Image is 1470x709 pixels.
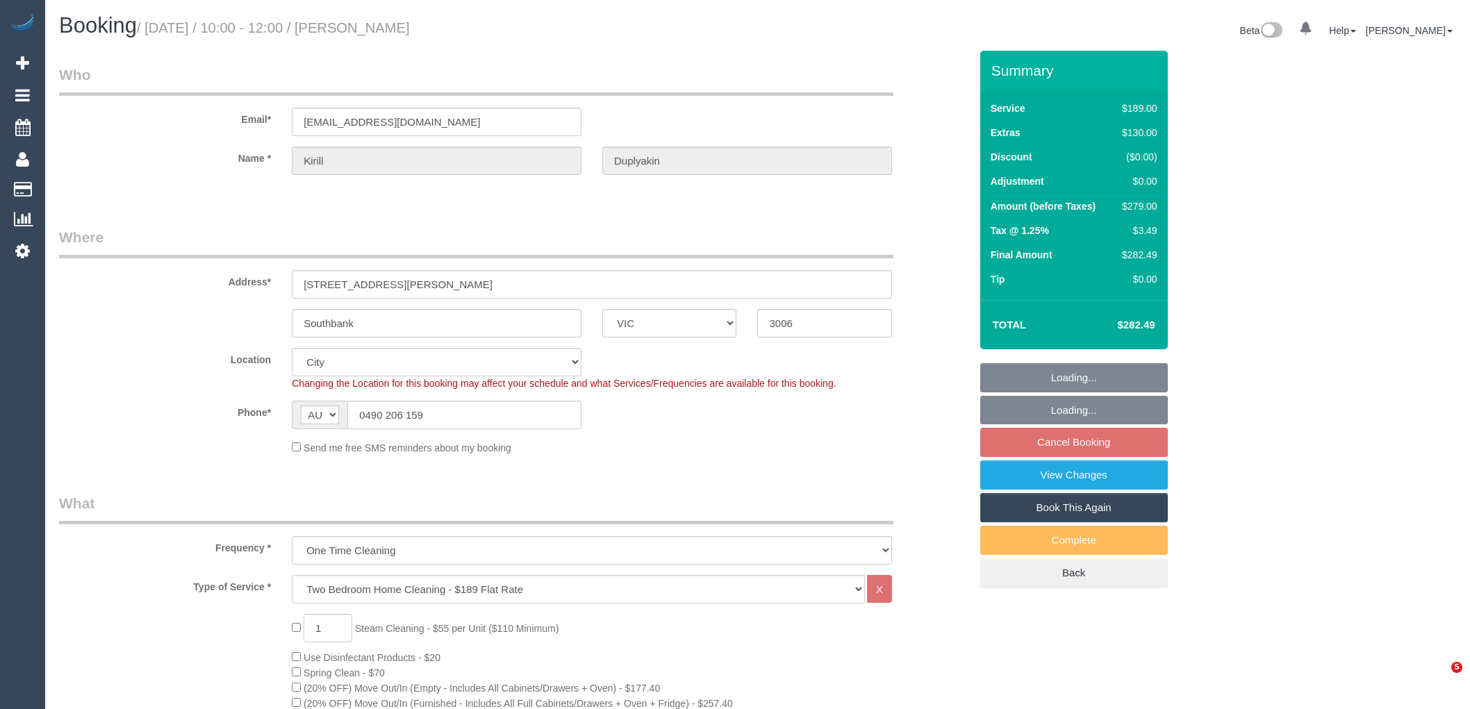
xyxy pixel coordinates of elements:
div: $282.49 [1116,248,1157,262]
input: Last Name* [602,147,892,175]
span: Use Disinfectant Products - $20 [304,652,440,663]
a: [PERSON_NAME] [1366,25,1453,36]
label: Tax @ 1.25% [991,224,1049,237]
h3: Summary [991,62,1161,78]
div: $189.00 [1116,101,1157,115]
input: Post Code* [757,309,891,337]
label: Discount [991,150,1032,164]
input: Email* [292,108,581,136]
iframe: Intercom live chat [1423,662,1456,695]
span: 5 [1451,662,1462,673]
span: Steam Cleaning - $55 per Unit ($110 Minimum) [355,623,559,634]
label: Phone* [49,401,281,419]
label: Extras [991,126,1021,140]
div: $279.00 [1116,199,1157,213]
input: First Name* [292,147,581,175]
img: Automaid Logo [8,14,36,33]
a: Book This Again [980,493,1168,522]
legend: Who [59,65,893,96]
div: $130.00 [1116,126,1157,140]
label: Frequency * [49,536,281,555]
a: Help [1329,25,1356,36]
label: Type of Service * [49,575,281,594]
label: Amount (before Taxes) [991,199,1096,213]
label: Address* [49,270,281,289]
span: Send me free SMS reminders about my booking [304,442,511,453]
a: Back [980,558,1168,587]
legend: What [59,493,893,524]
div: $3.49 [1116,224,1157,237]
h4: $282.49 [1075,319,1155,331]
label: Adjustment [991,174,1044,188]
span: (20% OFF) Move Out/In (Empty - Includes All Cabinets/Drawers + Oven) - $177.40 [304,683,660,694]
input: Suburb* [292,309,581,337]
img: New interface [1260,22,1282,40]
input: Phone* [347,401,581,429]
div: $0.00 [1116,272,1157,286]
small: / [DATE] / 10:00 - 12:00 / [PERSON_NAME] [137,20,410,35]
span: Booking [59,13,137,37]
label: Final Amount [991,248,1052,262]
label: Service [991,101,1025,115]
span: Changing the Location for this booking may affect your schedule and what Services/Frequencies are... [292,378,836,389]
label: Email* [49,108,281,126]
strong: Total [993,319,1027,331]
span: (20% OFF) Move Out/In (Furnished - Includes All Full Cabinets/Drawers + Oven + Fridge) - $257.40 [304,698,733,709]
div: ($0.00) [1116,150,1157,164]
div: $0.00 [1116,174,1157,188]
label: Tip [991,272,1005,286]
legend: Where [59,227,893,258]
label: Name * [49,147,281,165]
a: View Changes [980,460,1168,490]
a: Beta [1240,25,1283,36]
label: Location [49,348,281,367]
span: Spring Clean - $70 [304,667,385,678]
